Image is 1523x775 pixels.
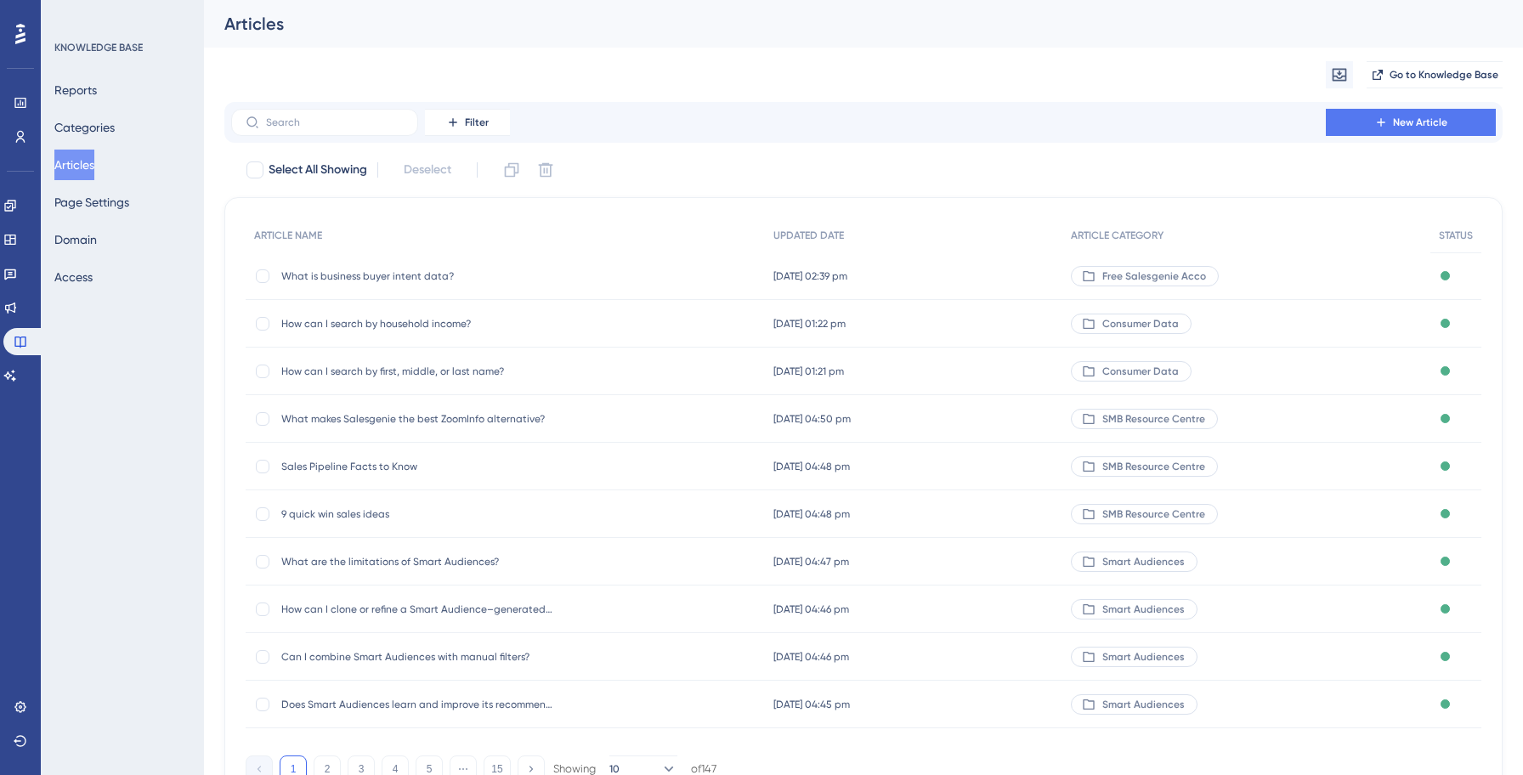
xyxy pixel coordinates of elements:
span: 9 quick win sales ideas [281,507,553,521]
span: STATUS [1439,229,1473,242]
span: New Article [1393,116,1447,129]
span: Consumer Data [1102,365,1179,378]
span: [DATE] 04:47 pm [773,555,849,569]
span: How can I clone or refine a Smart Audience–generated list? [281,602,553,616]
button: New Article [1326,109,1496,136]
span: Can I combine Smart Audiences with manual filters? [281,650,553,664]
span: [DATE] 02:39 pm [773,269,847,283]
span: Smart Audiences [1102,555,1185,569]
span: [DATE] 04:46 pm [773,650,849,664]
span: [DATE] 04:45 pm [773,698,850,711]
span: [DATE] 04:46 pm [773,602,849,616]
span: [DATE] 04:48 pm [773,460,850,473]
button: Articles [54,150,94,180]
span: Does Smart Audiences learn and improve its recommendations over time? [281,698,553,711]
span: [DATE] 01:22 pm [773,317,846,331]
div: Articles [224,12,1460,36]
button: Domain [54,224,97,255]
span: Smart Audiences [1102,602,1185,616]
span: SMB Resource Centre [1102,460,1205,473]
span: [DATE] 04:50 pm [773,412,851,426]
span: What is business buyer intent data? [281,269,553,283]
button: Reports [54,75,97,105]
span: Smart Audiences [1102,698,1185,711]
button: Deselect [388,155,467,185]
span: Free Salesgenie Acco [1102,269,1206,283]
button: Categories [54,112,115,143]
span: How can I search by household income? [281,317,553,331]
span: Consumer Data [1102,317,1179,331]
span: Filter [465,116,489,129]
span: Smart Audiences [1102,650,1185,664]
span: SMB Resource Centre [1102,507,1205,521]
span: [DATE] 01:21 pm [773,365,844,378]
span: Select All Showing [269,160,367,180]
button: Go to Knowledge Base [1367,61,1503,88]
span: UPDATED DATE [773,229,844,242]
input: Search [266,116,404,128]
button: Filter [425,109,510,136]
span: ARTICLE CATEGORY [1071,229,1163,242]
span: SMB Resource Centre [1102,412,1205,426]
span: How can I search by first, middle, or last name? [281,365,553,378]
span: What are the limitations of Smart Audiences? [281,555,553,569]
span: Go to Knowledge Base [1390,68,1498,82]
button: Page Settings [54,187,129,218]
span: ARTICLE NAME [254,229,322,242]
span: [DATE] 04:48 pm [773,507,850,521]
div: KNOWLEDGE BASE [54,41,143,54]
span: What makes Salesgenie the best ZoomInfo alternative? [281,412,553,426]
span: Deselect [404,160,451,180]
button: Access [54,262,93,292]
span: Sales Pipeline Facts to Know [281,460,553,473]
